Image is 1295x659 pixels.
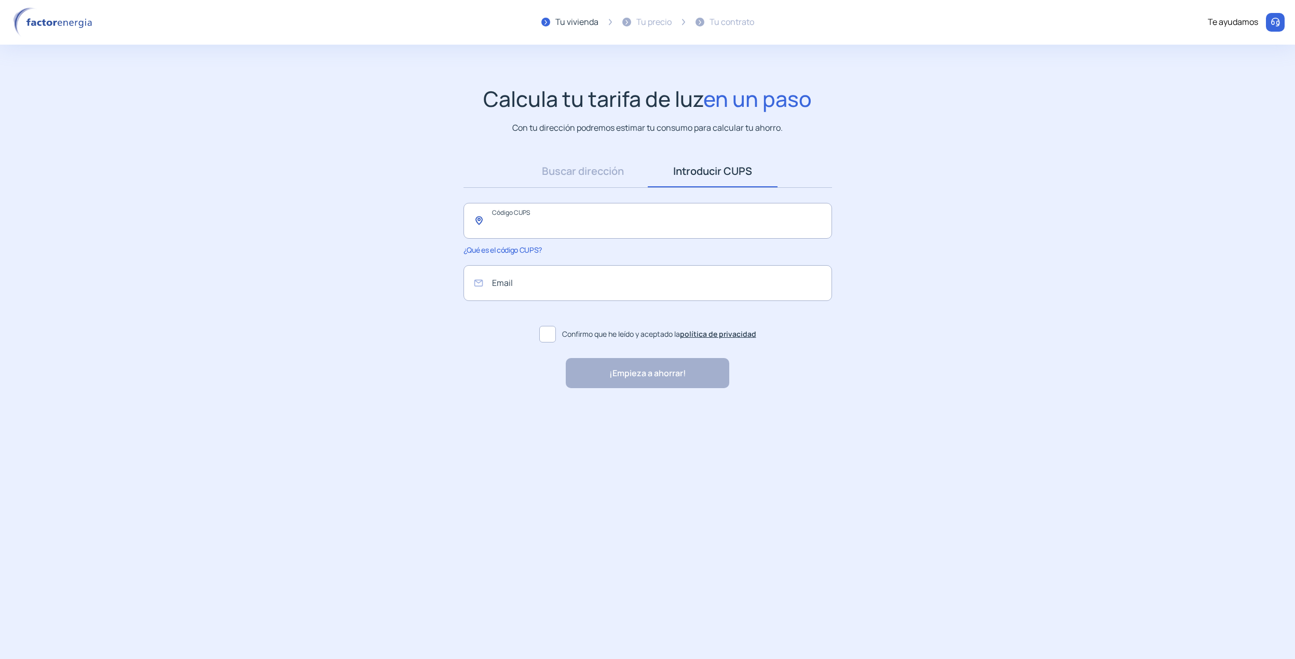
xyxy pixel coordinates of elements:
h1: Calcula tu tarifa de luz [483,86,812,112]
a: Buscar dirección [518,155,648,187]
img: llamar [1270,17,1280,28]
p: "Rapidez y buen trato al cliente" [549,401,669,415]
span: ¿Qué es el código CUPS? [464,245,542,255]
div: Tu precio [636,16,672,29]
div: Te ayudamos [1208,16,1258,29]
p: Con tu dirección podremos estimar tu consumo para calcular tu ahorro. [512,121,783,134]
div: Tu vivienda [555,16,598,29]
span: en un paso [703,84,812,113]
img: logo factor [10,7,99,37]
span: Confirmo que he leído y aceptado la [562,328,756,340]
div: Tu contrato [710,16,754,29]
a: Introducir CUPS [648,155,778,187]
a: política de privacidad [680,329,756,339]
img: Trustpilot [674,404,746,412]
